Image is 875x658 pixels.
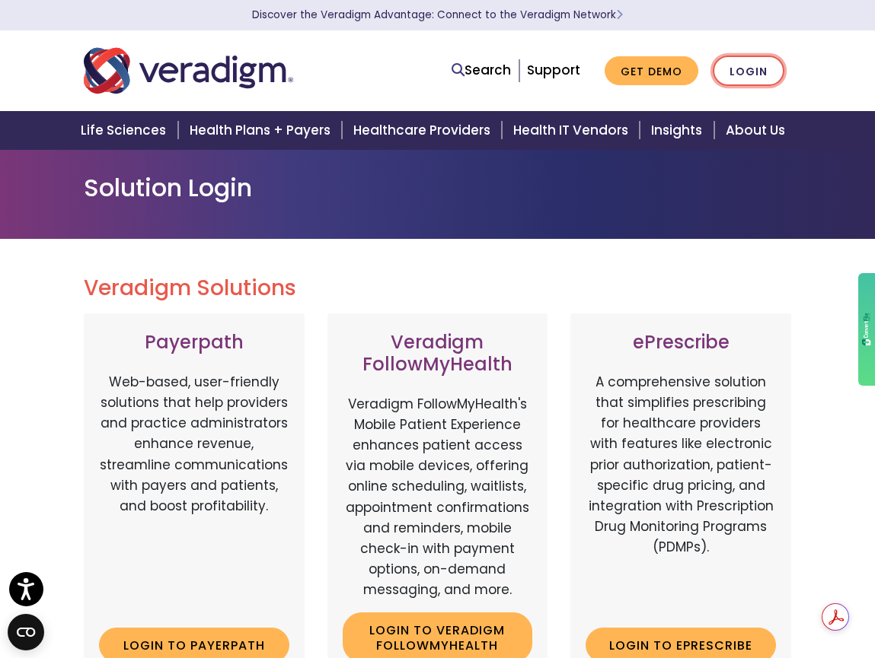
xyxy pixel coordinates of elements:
[99,372,289,615] p: Web-based, user-friendly solutions that help providers and practice administrators enhance revenu...
[605,56,698,86] a: Get Demo
[252,8,623,22] a: Discover the Veradigm Advantage: Connect to the Veradigm NetworkLearn More
[717,111,803,150] a: About Us
[713,56,784,87] a: Login
[84,173,792,202] h1: Solution Login
[586,372,776,615] p: A comprehensive solution that simplifies prescribing for healthcare providers with features like ...
[180,111,344,150] a: Health Plans + Payers
[343,394,533,601] p: Veradigm FollowMyHealth's Mobile Patient Experience enhances patient access via mobile devices, o...
[504,111,642,150] a: Health IT Vendors
[452,60,511,81] a: Search
[84,275,792,301] h2: Veradigm Solutions
[586,332,776,354] h3: ePrescribe
[84,46,293,96] img: Veradigm logo
[616,8,623,22] span: Learn More
[862,313,871,346] img: gdzwAHDJa65OwAAAABJRU5ErkJggg==
[72,111,180,150] a: Life Sciences
[8,614,44,650] button: Open CMP widget
[642,111,716,150] a: Insights
[343,332,533,376] h3: Veradigm FollowMyHealth
[344,111,504,150] a: Healthcare Providers
[527,61,580,79] a: Support
[99,332,289,354] h3: Payerpath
